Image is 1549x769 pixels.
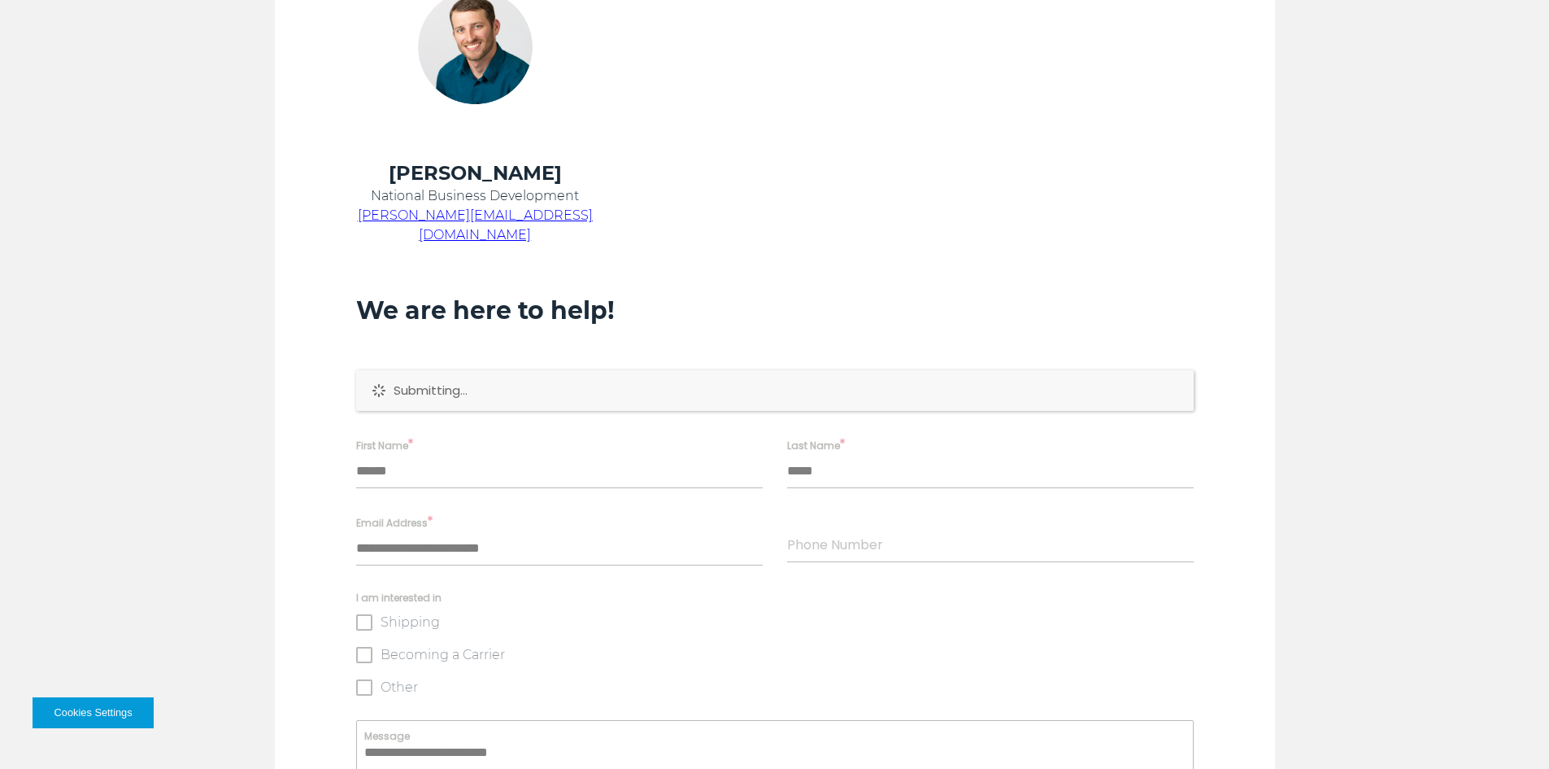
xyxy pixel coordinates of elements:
h3: We are here to help! [356,295,1194,326]
h4: [PERSON_NAME] [356,160,594,186]
button: Cookies Settings [33,697,154,728]
p: Submitting... [394,382,1177,399]
a: [PERSON_NAME][EMAIL_ADDRESS][DOMAIN_NAME] [358,208,593,242]
p: National Business Development [356,186,594,206]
